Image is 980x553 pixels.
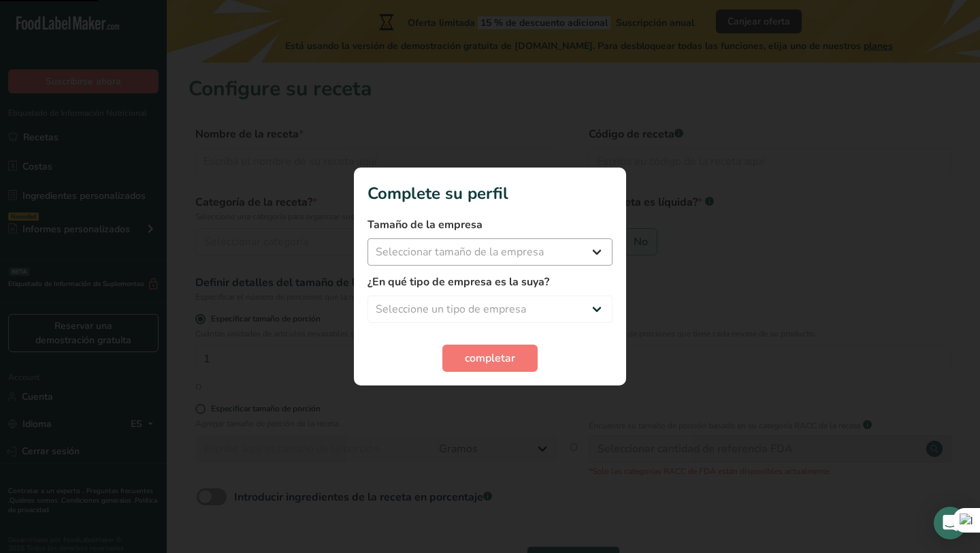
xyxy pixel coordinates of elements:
h1: Complete su perfil [367,181,612,206]
label: Tamaño de la empresa [367,217,612,233]
div: Open Intercom Messenger [934,507,966,539]
span: completar [465,350,515,366]
label: ¿En qué tipo de empresa es la suya? [367,274,612,290]
button: completar [442,345,538,372]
